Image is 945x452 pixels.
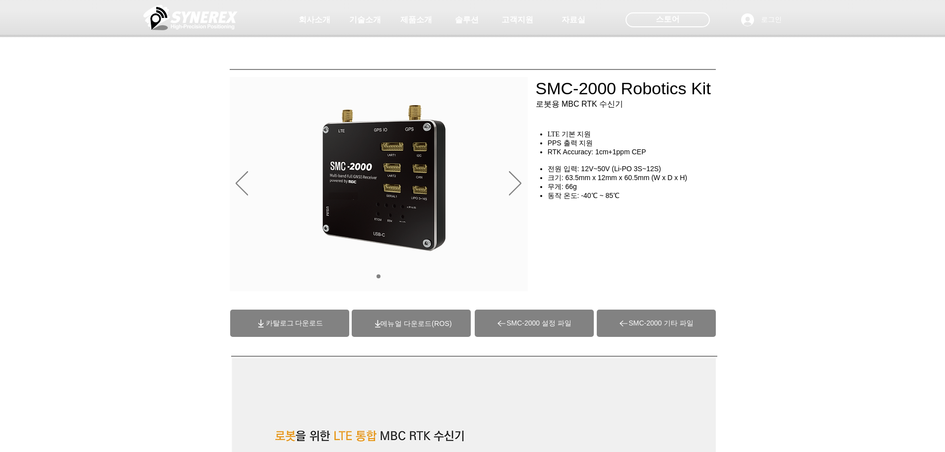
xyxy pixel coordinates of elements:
[290,10,339,30] a: 회사소개
[236,171,248,197] button: 이전
[626,12,710,27] div: 스토어
[442,10,492,30] a: 솔루션
[548,174,688,182] span: 크기: 63.5mm x 12mm x 60.5mm (W x D x H)
[380,320,451,327] a: (ROS)메뉴얼 다운로드
[548,183,577,191] span: 무게: 66g
[757,15,785,25] span: 로그인
[502,15,533,25] span: 고객지원
[266,319,323,328] span: 카탈로그 다운로드
[230,77,528,291] div: 슬라이드쇼
[597,310,716,337] a: SMC-2000 기타 파일
[548,192,620,199] span: 동작 온도: -40℃ ~ 85℃
[831,409,945,452] iframe: Wix Chat
[548,148,646,156] span: RTK Accuracy: 1cm+1ppm CEP
[230,310,349,337] a: 카탈로그 다운로드
[475,310,594,337] a: SMC-2000 설정 파일
[400,15,432,25] span: 제품소개
[549,10,598,30] a: 자료실
[734,10,789,29] button: 로그인
[509,171,521,197] button: 다음
[377,274,380,278] a: 01
[340,10,390,30] a: 기술소개
[143,2,238,32] img: 씨너렉스_White_simbol_대지 1.png
[299,15,330,25] span: 회사소개
[629,319,693,328] span: SMC-2000 기타 파일
[455,15,479,25] span: 솔루션
[319,104,449,253] img: 대지 2.png
[656,14,680,25] span: 스토어
[506,319,571,328] span: SMC-2000 설정 파일
[548,165,661,173] span: 전원 입력: 12V~50V (Li-PO 3S~12S)
[562,15,585,25] span: 자료실
[493,10,542,30] a: 고객지원
[373,274,384,278] nav: 슬라이드
[349,15,381,25] span: 기술소개
[391,10,441,30] a: 제품소개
